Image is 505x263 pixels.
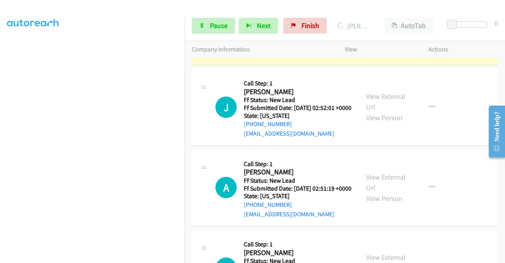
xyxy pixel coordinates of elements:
a: View External Url [366,172,406,192]
a: [EMAIL_ADDRESS][DOMAIN_NAME] [244,210,335,218]
h2: [PERSON_NAME] [244,248,352,257]
h5: Call Step: 1 [244,240,352,248]
p: Company Information [192,45,331,54]
a: View External Url [366,92,406,112]
a: [PHONE_NUMBER] [244,120,292,128]
button: AutoTab [384,18,433,34]
h5: Call Step: 1 [244,79,352,87]
h2: [PERSON_NAME] [244,168,352,177]
h5: Ff Submitted Date: [DATE] 02:52:01 +0000 [244,104,352,112]
div: The call is yet to be attempted [215,177,237,198]
div: 0 [494,18,498,28]
h5: State: [US_STATE] [244,192,352,200]
a: Pause [192,18,235,34]
div: Delay between calls (in seconds) [451,21,487,28]
p: Actions [428,45,498,54]
iframe: Resource Center [483,100,505,163]
a: View Person [366,194,402,203]
a: [PHONE_NUMBER] [244,201,292,208]
div: The call is yet to be attempted [215,96,237,118]
a: View Person [366,113,402,122]
h2: [PERSON_NAME] [244,87,352,96]
h5: Ff Status: New Lead [244,177,352,185]
span: Pause [210,21,228,30]
h1: A [215,177,237,198]
span: Finish [301,21,319,30]
span: Next [257,21,271,30]
h1: J [215,96,237,118]
h5: Ff Submitted Date: [DATE] 02:51:19 +0000 [244,185,352,193]
button: Next [239,18,278,34]
p: [PERSON_NAME] [337,21,370,31]
a: [EMAIL_ADDRESS][DOMAIN_NAME] [244,130,335,137]
a: Finish [283,18,327,34]
h5: Call Step: 1 [244,160,352,168]
h5: Ff Status: New Lead [244,96,352,104]
p: View [345,45,414,54]
h5: State: [US_STATE] [244,112,352,120]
